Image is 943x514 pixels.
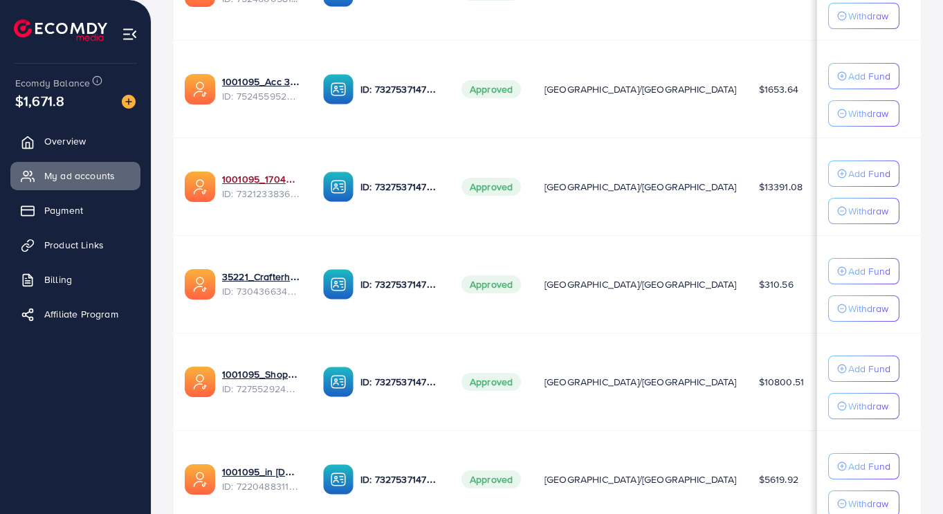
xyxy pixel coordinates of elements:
[44,134,86,148] span: Overview
[848,203,888,219] p: Withdraw
[828,453,899,479] button: Add Fund
[222,367,301,396] div: <span class='underline'>1001095_Shopping Center</span></br>7275529244510306305
[10,196,140,224] a: Payment
[44,203,83,217] span: Payment
[185,367,215,397] img: ic-ads-acc.e4c84228.svg
[461,80,521,98] span: Approved
[544,375,737,389] span: [GEOGRAPHIC_DATA]/[GEOGRAPHIC_DATA]
[222,465,301,479] a: 1001095_in [DOMAIN_NAME]_1681150971525
[828,160,899,187] button: Add Fund
[122,26,138,42] img: menu
[222,270,301,298] div: <span class='underline'>35221_Crafterhide ad_1700680330947</span></br>7304366343393296385
[222,367,301,381] a: 1001095_Shopping Center
[848,8,888,24] p: Withdraw
[14,19,107,41] img: logo
[848,398,888,414] p: Withdraw
[44,238,104,252] span: Product Links
[848,165,890,182] p: Add Fund
[44,307,118,321] span: Affiliate Program
[828,258,899,284] button: Add Fund
[828,356,899,382] button: Add Fund
[185,74,215,104] img: ic-ads-acc.e4c84228.svg
[360,471,439,488] p: ID: 7327537147282571265
[323,269,354,300] img: ic-ba-acc.ded83a64.svg
[828,198,899,224] button: Withdraw
[222,465,301,493] div: <span class='underline'>1001095_in vogue.pk_1681150971525</span></br>7220488311670947841
[222,382,301,396] span: ID: 7275529244510306305
[848,360,890,377] p: Add Fund
[759,375,804,389] span: $10800.51
[759,180,803,194] span: $13391.08
[544,180,737,194] span: [GEOGRAPHIC_DATA]/[GEOGRAPHIC_DATA]
[544,277,737,291] span: [GEOGRAPHIC_DATA]/[GEOGRAPHIC_DATA]
[828,295,899,322] button: Withdraw
[185,269,215,300] img: ic-ads-acc.e4c84228.svg
[759,82,798,96] span: $1653.64
[759,472,798,486] span: $5619.92
[360,178,439,195] p: ID: 7327537147282571265
[122,95,136,109] img: image
[323,74,354,104] img: ic-ba-acc.ded83a64.svg
[15,76,90,90] span: Ecomdy Balance
[461,275,521,293] span: Approved
[222,75,301,103] div: <span class='underline'>1001095_Acc 3_1751948238983</span></br>7524559526306070535
[360,81,439,98] p: ID: 7327537147282571265
[828,63,899,89] button: Add Fund
[360,276,439,293] p: ID: 7327537147282571265
[222,172,301,201] div: <span class='underline'>1001095_1704607619722</span></br>7321233836078252033
[848,105,888,122] p: Withdraw
[828,3,899,29] button: Withdraw
[222,187,301,201] span: ID: 7321233836078252033
[461,470,521,488] span: Approved
[759,277,794,291] span: $310.56
[848,495,888,512] p: Withdraw
[15,91,64,111] span: $1,671.8
[828,100,899,127] button: Withdraw
[848,458,890,475] p: Add Fund
[848,263,890,279] p: Add Fund
[44,273,72,286] span: Billing
[10,266,140,293] a: Billing
[884,452,933,504] iframe: Chat
[10,231,140,259] a: Product Links
[222,75,301,89] a: 1001095_Acc 3_1751948238983
[222,284,301,298] span: ID: 7304366343393296385
[44,169,115,183] span: My ad accounts
[848,68,890,84] p: Add Fund
[828,393,899,419] button: Withdraw
[461,373,521,391] span: Approved
[222,89,301,103] span: ID: 7524559526306070535
[222,172,301,186] a: 1001095_1704607619722
[10,162,140,190] a: My ad accounts
[323,464,354,495] img: ic-ba-acc.ded83a64.svg
[323,172,354,202] img: ic-ba-acc.ded83a64.svg
[544,472,737,486] span: [GEOGRAPHIC_DATA]/[GEOGRAPHIC_DATA]
[185,172,215,202] img: ic-ads-acc.e4c84228.svg
[185,464,215,495] img: ic-ads-acc.e4c84228.svg
[848,300,888,317] p: Withdraw
[461,178,521,196] span: Approved
[10,300,140,328] a: Affiliate Program
[222,479,301,493] span: ID: 7220488311670947841
[323,367,354,397] img: ic-ba-acc.ded83a64.svg
[544,82,737,96] span: [GEOGRAPHIC_DATA]/[GEOGRAPHIC_DATA]
[360,374,439,390] p: ID: 7327537147282571265
[10,127,140,155] a: Overview
[222,270,301,284] a: 35221_Crafterhide ad_1700680330947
